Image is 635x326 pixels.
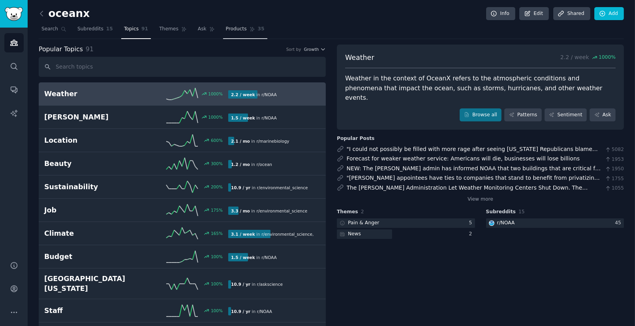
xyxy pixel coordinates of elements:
span: Topics [124,26,139,33]
a: Job175%3.3 / moin r/environmental_science [39,199,326,222]
div: News [348,231,361,238]
span: 15 [106,26,113,33]
a: NEW: The [PERSON_NAME] admin has informed NOAA that two buildings that are critical for weather f... [347,165,601,180]
a: Info [486,7,515,20]
a: Edit [519,7,549,20]
div: 100 % [211,254,223,259]
span: 2 [361,209,364,214]
b: 3.1 / week [231,232,255,237]
a: [GEOGRAPHIC_DATA][US_STATE]100%10.9 / yrin r/askscience [39,268,326,299]
b: 2.2 / week [231,92,255,97]
a: Browse all [460,108,502,122]
span: Subreddits [486,209,516,216]
p: 2.2 / week [560,53,616,63]
span: Subreddits [77,26,103,33]
span: r/ environmental_science [261,232,312,237]
a: Add [594,7,624,20]
a: News2 [337,229,475,239]
h2: Beauty [44,159,136,169]
div: 100 % [211,308,223,313]
a: Shared [553,7,590,20]
a: Products35 [223,23,267,39]
span: 91 [141,26,148,33]
span: r/ ocean [256,162,272,167]
a: The [PERSON_NAME] Administration Let Weather Monitoring Centers Shut Down. The Impact Is Huge. [347,184,588,199]
span: 35 [258,26,265,33]
span: Weather [345,53,374,63]
b: 10.9 / yr [231,185,250,190]
span: r/ marinebiology [256,139,289,143]
h2: Weather [44,89,136,99]
b: 3.3 / mo [231,209,250,213]
div: Pain & Anger [348,220,379,227]
h2: Budget [44,252,136,262]
span: Themes [337,209,358,216]
span: r/ NOAA [261,92,276,97]
a: NOAAr/NOAA45 [486,218,624,228]
a: Budget100%1.5 / weekin r/NOAA [39,245,326,268]
h2: Sustainability [44,182,136,192]
h2: Climate [44,229,136,238]
div: Sort by [286,47,301,52]
a: "[PERSON_NAME] appointees have ties to companies that stand to benefit from privatizing weather f... [347,175,600,189]
a: Sentiment [545,108,587,122]
span: r/ askscience [257,282,283,287]
b: 10.9 / yr [231,282,250,287]
a: Sustainability200%10.9 / yrin r/environmental_science [39,175,326,199]
div: 200 % [211,184,223,190]
span: Products [226,26,247,33]
div: 600 % [211,138,223,143]
b: 10.9 / yr [231,309,250,314]
span: 1950 [605,166,624,173]
div: Weather in the context of OceanX refers to the atmospheric conditions and phenomena that impact t... [345,74,616,103]
b: 2.1 / mo [231,139,250,143]
h2: oceanx [39,7,90,20]
div: 45 [615,220,624,227]
span: r/ environmental_science [256,209,307,213]
a: Beauty300%1.2 / moin r/ocean [39,152,326,175]
span: Growth [304,47,319,52]
span: r/ NOAA [261,115,276,120]
b: 1.5 / week [231,255,255,260]
a: [PERSON_NAME]1000%1.5 / weekin r/NOAA [39,106,326,129]
h2: Job [44,205,136,215]
button: Growth [304,47,326,52]
h2: Staff [44,306,136,316]
span: r/ NOAA [261,255,276,260]
a: Pain & Anger5 [337,218,475,228]
span: 91 [86,45,94,53]
span: 1755 [605,175,624,183]
a: View more [468,196,493,203]
div: in [228,307,275,315]
span: 5082 [605,146,624,153]
a: Topics91 [121,23,151,39]
div: 1000 % [208,114,223,120]
h2: Location [44,136,136,145]
a: Ask [195,23,218,39]
img: NOAA [489,220,494,226]
div: 100 % [211,281,223,287]
span: r/ environmental_science [257,185,308,190]
div: in [228,114,280,122]
span: r/ NOAA [257,309,272,314]
div: in [228,137,292,145]
a: Subreddits15 [75,23,116,39]
a: Weather1000%2.2 / weekin r/NOAA [39,82,326,106]
div: 300 % [211,161,223,166]
div: in [228,253,280,261]
span: 1000 % [599,54,616,61]
span: Popular Topics [39,45,83,54]
span: Search [41,26,58,33]
h2: [GEOGRAPHIC_DATA][US_STATE] [44,274,136,293]
b: 1.5 / week [231,115,255,120]
div: r/ NOAA [497,220,515,227]
div: Popular Posts [337,135,375,142]
input: Search topics [39,57,326,77]
a: Search [39,23,69,39]
div: 175 % [211,207,223,213]
div: 2 [469,231,475,238]
a: Forecast for weaker weather service: Americans will die, businesses will lose billions [347,155,580,162]
div: 165 % [211,231,223,236]
span: 15 [519,209,525,214]
div: in [228,160,275,168]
